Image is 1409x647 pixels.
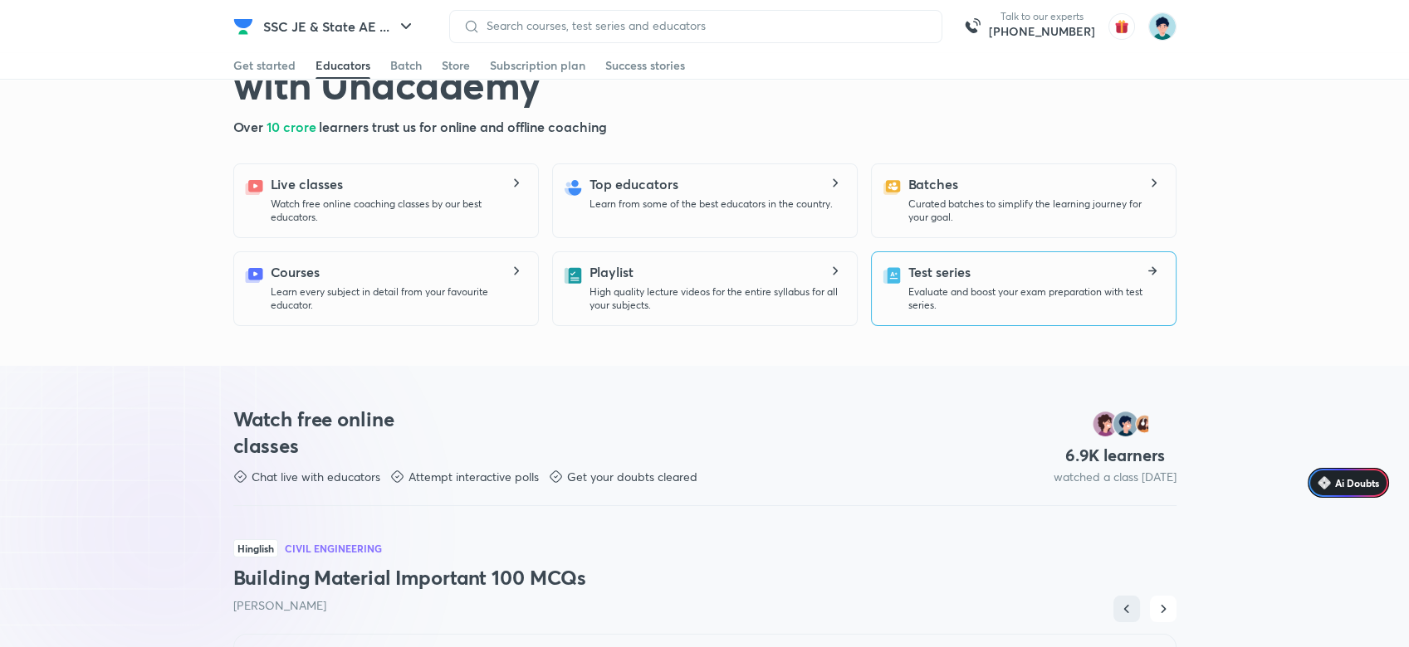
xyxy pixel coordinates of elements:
[989,23,1095,40] a: [PHONE_NUMBER]
[590,285,844,312] p: High quality lecture videos for the entire syllabus for all your subjects.
[271,285,525,312] p: Learn every subject in detail from your favourite educator.
[590,174,678,194] h5: Top educators
[490,52,585,79] a: Subscription plan
[1318,476,1331,489] img: Icon
[442,57,470,74] div: Store
[252,469,380,485] p: Chat live with educators
[233,597,1177,614] p: [PERSON_NAME]
[271,262,320,282] h5: Courses
[956,10,989,43] img: call-us
[442,52,470,79] a: Store
[271,174,343,194] h5: Live classes
[233,57,296,74] div: Get started
[390,52,422,79] a: Batch
[1308,468,1389,498] a: Ai Doubts
[908,197,1162,224] p: Curated batches to simplify the learning journey for your goal.
[316,52,370,79] a: Educators
[233,539,278,557] span: Hinglish
[233,17,253,36] img: Company Logo
[490,57,585,74] div: Subscription plan
[316,57,370,74] div: Educators
[989,10,1095,23] p: Talk to our experts
[1065,445,1165,466] h4: 6.9 K learners
[590,197,833,211] p: Learn from some of the best educators in the country.
[480,19,928,32] input: Search courses, test series and educators
[319,118,606,135] span: learners trust us for online and offline coaching
[1108,13,1135,40] img: avatar
[1054,469,1177,485] p: watched a class [DATE]
[233,118,267,135] span: Over
[908,262,971,282] h5: Test series
[409,469,539,485] p: Attempt interactive polls
[285,543,382,553] p: Civil Engineering
[908,285,1162,312] p: Evaluate and boost your exam preparation with test series.
[1335,476,1379,489] span: Ai Doubts
[271,197,525,224] p: Watch free online coaching classes by our best educators.
[233,52,296,79] a: Get started
[605,57,685,74] div: Success stories
[267,118,319,135] span: 10 crore
[605,52,685,79] a: Success stories
[233,406,426,459] h3: Watch free online classes
[390,57,422,74] div: Batch
[590,262,634,282] h5: Playlist
[908,174,958,194] h5: Batches
[233,564,1177,591] h3: Building Material Important 100 MCQs
[253,10,426,43] button: SSC JE & State AE ...
[567,469,697,485] p: Get your doubts cleared
[1148,12,1177,41] img: Priyanka Ramchandani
